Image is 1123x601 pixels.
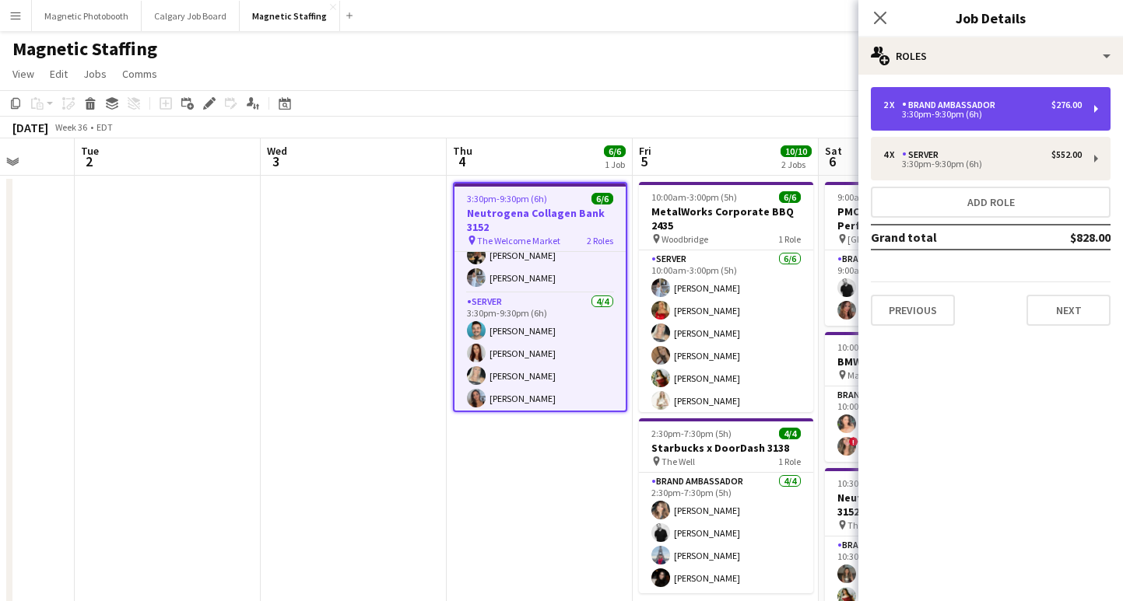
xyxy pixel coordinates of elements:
span: 6/6 [779,191,801,203]
button: Magnetic Photobooth [32,1,142,31]
div: Roles [858,37,1123,75]
div: 3:30pm-9:30pm (6h) [883,160,1082,168]
span: Tue [81,144,99,158]
button: Next [1026,295,1111,326]
a: View [6,64,40,84]
div: 2 x [883,100,902,110]
div: Server [902,149,945,160]
h3: PMCF WALK TO CONQUER - Perfect Sports 3159 [825,204,999,232]
a: Jobs [77,64,113,84]
span: 3 [265,152,287,170]
span: Thu [453,144,472,158]
span: 10/10 [781,145,812,157]
span: 2 Roles [587,235,613,246]
button: Calgary Job Board [142,1,240,31]
span: Woodbridge [662,233,708,245]
span: 10:30am-6:00pm (7h30m) [837,477,941,489]
h3: BMW - Golf Tournament 3161 [825,355,999,369]
h1: Magnetic Staffing [12,37,157,61]
app-job-card: 3:30pm-9:30pm (6h)6/6Neutrogena Collagen Bank 3152 The Welcome Market2 RolesBrand Ambassador2/23:... [453,182,627,412]
app-card-role: Brand Ambassador2/23:30pm-9:30pm (6h)[PERSON_NAME][PERSON_NAME] [454,218,626,293]
span: Marine Drive Golf Club [848,369,935,381]
span: 6 [823,152,842,170]
td: Grand total [871,225,1019,250]
div: 1 Job [605,159,625,170]
div: $276.00 [1051,100,1082,110]
span: 4 [451,152,472,170]
a: Comms [116,64,163,84]
span: Edit [50,67,68,81]
span: Sat [825,144,842,158]
span: The Welcome Market [477,235,560,246]
app-job-card: 10:00am-3:00pm (5h)6/6MetalWorks Corporate BBQ 2435 Woodbridge1 RoleServer6/610:00am-3:00pm (5h)[... [639,182,813,412]
span: ! [849,437,858,446]
span: 2:30pm-7:30pm (5h) [651,428,732,439]
h3: Job Details [858,8,1123,28]
app-card-role: Brand Ambassador4/42:30pm-7:30pm (5h)[PERSON_NAME][PERSON_NAME][PERSON_NAME][PERSON_NAME] [639,473,813,593]
span: View [12,67,34,81]
span: 10:00am-6:00pm (8h) [837,341,923,353]
span: 5 [637,152,651,170]
div: 3:30pm-9:30pm (6h) [883,110,1082,118]
div: $552.00 [1051,149,1082,160]
td: $828.00 [1019,225,1111,250]
div: 2 Jobs [781,159,811,170]
h3: MetalWorks Corporate BBQ 2435 [639,204,813,232]
app-job-card: 2:30pm-7:30pm (5h)4/4Starbucks x DoorDash 3138 The Well1 RoleBrand Ambassador4/42:30pm-7:30pm (5h... [639,418,813,593]
h3: Neutrogena Collagen Bank 3152 [454,206,626,234]
a: Edit [44,64,74,84]
h3: Starbucks x DoorDash 3138 [639,441,813,455]
span: 3:30pm-9:30pm (6h) [467,193,547,204]
app-card-role: Server6/610:00am-3:00pm (5h)[PERSON_NAME][PERSON_NAME][PERSON_NAME][PERSON_NAME][PERSON_NAME][PER... [639,250,813,416]
button: Magnetic Staffing [240,1,340,31]
button: Add role [871,187,1111,218]
h3: Neutrogena Collagen Bank 3152 [825,491,999,519]
span: Comms [122,67,157,81]
span: 9:00am-4:00pm (7h) [837,191,918,203]
span: 4/4 [779,428,801,439]
app-card-role: Server4/43:30pm-9:30pm (6h)[PERSON_NAME][PERSON_NAME][PERSON_NAME][PERSON_NAME] [454,293,626,414]
app-card-role: Brand Ambassador2/29:00am-4:00pm (7h)[PERSON_NAME][PERSON_NAME] [825,250,999,326]
div: 4 x [883,149,902,160]
div: EDT [97,121,113,133]
div: [DATE] [12,120,48,135]
span: 1 Role [778,233,801,245]
button: Previous [871,295,955,326]
app-card-role: Brand Ambassador2/210:00am-6:00pm (8h)[PERSON_NAME]![PERSON_NAME] [825,386,999,462]
span: Fri [639,144,651,158]
span: Wed [267,144,287,158]
span: 1 Role [778,456,801,467]
div: Brand Ambassador [902,100,1002,110]
span: 6/6 [591,193,613,204]
span: 2 [79,152,99,170]
span: The Well [662,456,695,467]
span: The Welcome Market [848,519,931,531]
app-job-card: 10:00am-6:00pm (8h)2/2BMW - Golf Tournament 3161 Marine Drive Golf Club1 RoleBrand Ambassador2/21... [825,332,999,462]
span: [GEOGRAPHIC_DATA] [848,233,933,245]
span: Week 36 [51,121,90,133]
span: 10:00am-3:00pm (5h) [651,191,737,203]
app-job-card: 9:00am-4:00pm (7h)2/2PMCF WALK TO CONQUER - Perfect Sports 3159 [GEOGRAPHIC_DATA]1 RoleBrand Amba... [825,182,999,326]
span: Jobs [83,67,107,81]
span: 6/6 [604,145,626,157]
